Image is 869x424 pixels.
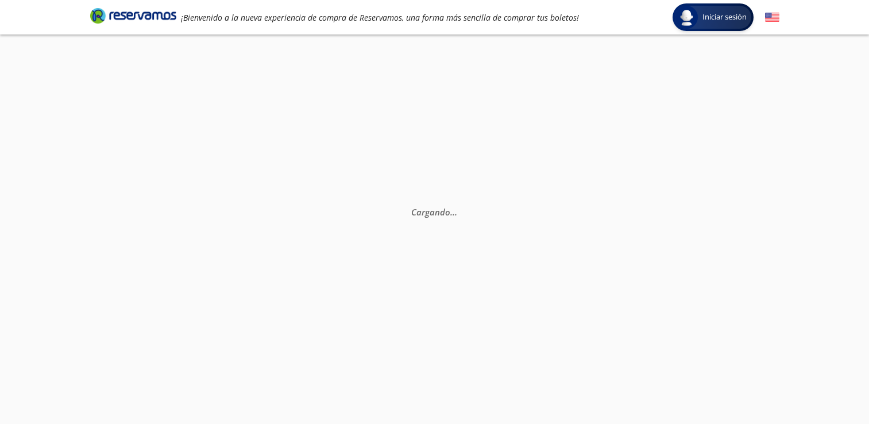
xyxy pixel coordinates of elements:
[765,10,779,25] button: English
[411,206,457,218] em: Cargando
[90,7,176,28] a: Brand Logo
[453,206,455,218] span: .
[698,11,751,23] span: Iniciar sesión
[450,206,453,218] span: .
[455,206,457,218] span: .
[90,7,176,24] i: Brand Logo
[181,12,579,23] em: ¡Bienvenido a la nueva experiencia de compra de Reservamos, una forma más sencilla de comprar tus...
